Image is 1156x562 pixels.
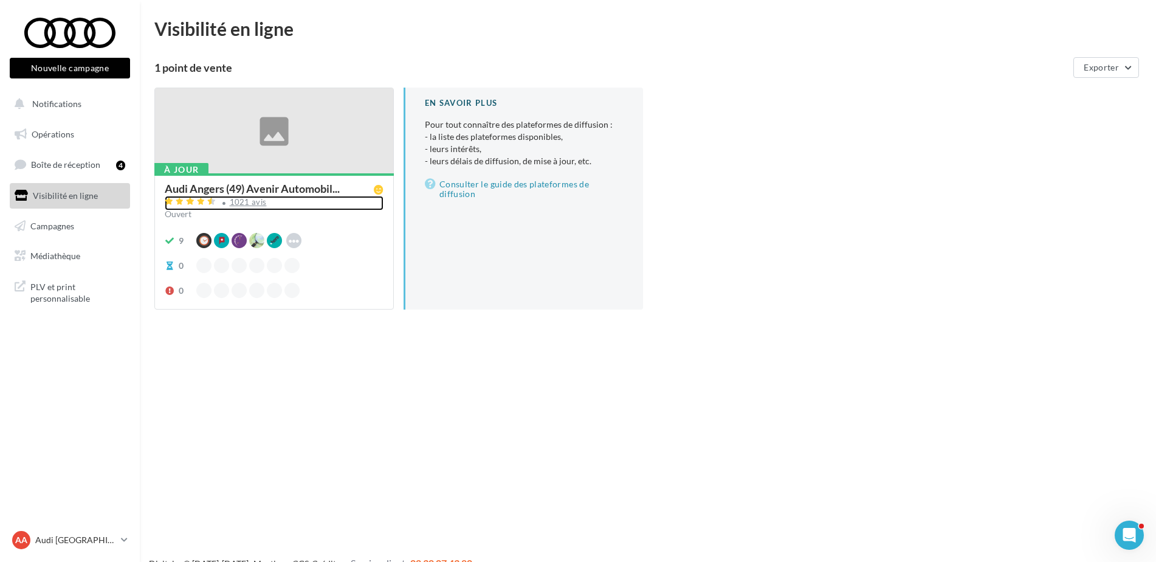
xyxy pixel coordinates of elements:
[425,97,624,109] div: En savoir plus
[30,279,125,305] span: PLV et print personnalisable
[35,534,116,546] p: Audi [GEOGRAPHIC_DATA]
[10,529,130,552] a: AA Audi [GEOGRAPHIC_DATA]
[1084,62,1119,72] span: Exporter
[230,198,267,206] div: 1021 avis
[30,220,74,231] span: Campagnes
[10,58,130,78] button: Nouvelle campagne
[7,213,132,239] a: Campagnes
[425,143,624,155] li: - leurs intérêts,
[165,183,340,194] span: Audi Angers (49) Avenir Automobil...
[154,62,1068,73] div: 1 point de vente
[165,209,191,219] span: Ouvert
[7,274,132,310] a: PLV et print personnalisable
[7,91,128,117] button: Notifications
[7,243,132,269] a: Médiathèque
[425,155,624,167] li: - leurs délais de diffusion, de mise à jour, etc.
[7,151,132,178] a: Boîte de réception4
[30,251,80,261] span: Médiathèque
[179,260,184,272] div: 0
[116,161,125,170] div: 4
[154,19,1141,38] div: Visibilité en ligne
[7,183,132,209] a: Visibilité en ligne
[179,235,184,247] div: 9
[425,119,624,167] p: Pour tout connaître des plateformes de diffusion :
[165,196,384,210] a: 1021 avis
[1073,57,1139,78] button: Exporter
[425,177,624,201] a: Consulter le guide des plateformes de diffusion
[154,163,208,176] div: À jour
[1115,521,1144,550] iframe: Intercom live chat
[32,129,74,139] span: Opérations
[15,534,27,546] span: AA
[179,285,184,297] div: 0
[32,99,81,109] span: Notifications
[425,131,624,143] li: - la liste des plateformes disponibles,
[7,122,132,147] a: Opérations
[33,190,98,201] span: Visibilité en ligne
[31,159,100,170] span: Boîte de réception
